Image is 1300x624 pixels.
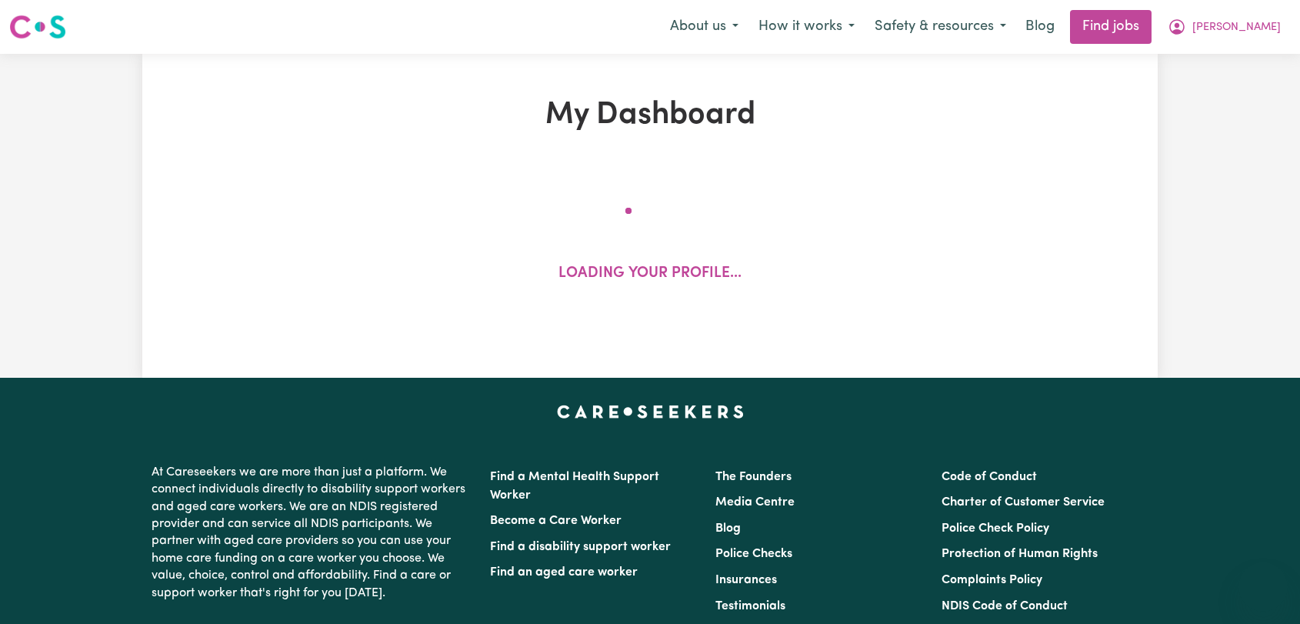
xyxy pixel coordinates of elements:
[490,541,671,553] a: Find a disability support worker
[1070,10,1152,44] a: Find jobs
[865,11,1016,43] button: Safety & resources
[1016,10,1064,44] a: Blog
[942,600,1068,612] a: NDIS Code of Conduct
[715,574,777,586] a: Insurances
[490,471,659,502] a: Find a Mental Health Support Worker
[942,548,1098,560] a: Protection of Human Rights
[557,405,744,418] a: Careseekers home page
[942,496,1105,509] a: Charter of Customer Service
[715,471,792,483] a: The Founders
[942,522,1049,535] a: Police Check Policy
[715,496,795,509] a: Media Centre
[1192,19,1281,36] span: [PERSON_NAME]
[942,574,1042,586] a: Complaints Policy
[715,522,741,535] a: Blog
[490,515,622,527] a: Become a Care Worker
[942,471,1037,483] a: Code of Conduct
[321,97,979,134] h1: My Dashboard
[490,566,638,579] a: Find an aged care worker
[9,9,66,45] a: Careseekers logo
[748,11,865,43] button: How it works
[9,13,66,41] img: Careseekers logo
[715,600,785,612] a: Testimonials
[660,11,748,43] button: About us
[1238,562,1288,612] iframe: Button to launch messaging window
[558,263,742,285] p: Loading your profile...
[1158,11,1291,43] button: My Account
[152,458,472,608] p: At Careseekers we are more than just a platform. We connect individuals directly to disability su...
[715,548,792,560] a: Police Checks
